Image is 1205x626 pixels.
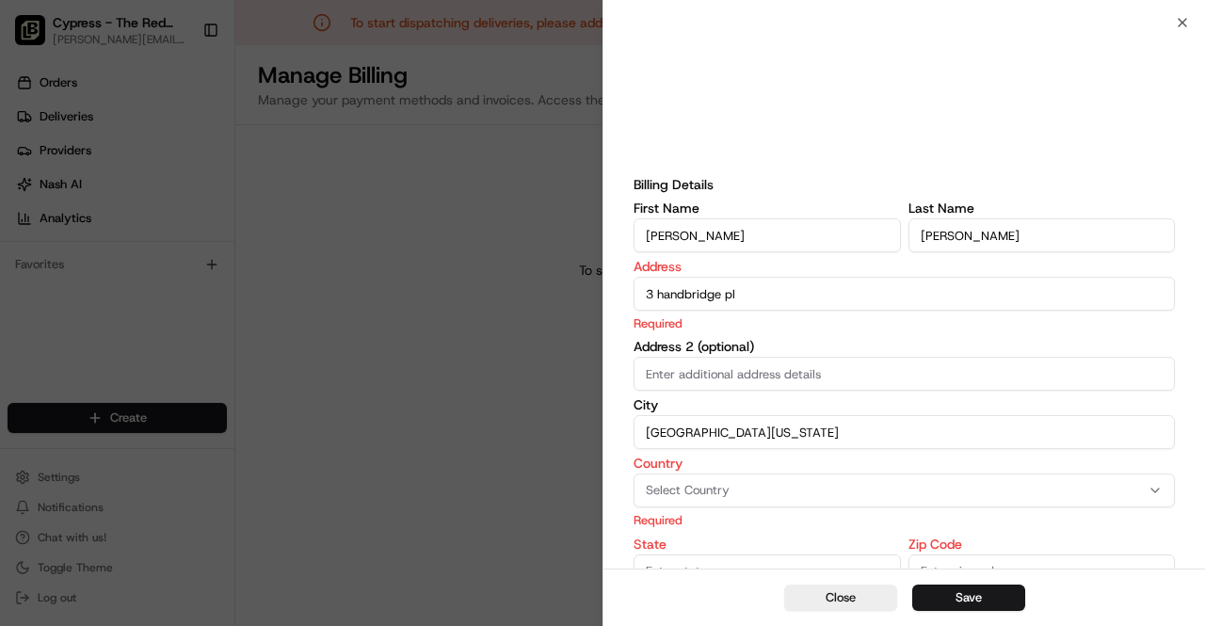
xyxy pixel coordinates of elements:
[159,274,174,289] div: 💻
[908,538,1176,551] label: Zip Code
[49,120,311,140] input: Clear
[634,357,1175,391] input: Enter additional address details
[908,218,1176,252] input: Enter last name
[320,185,343,207] button: Start new chat
[634,218,901,252] input: Enter first name
[912,585,1025,611] button: Save
[908,554,1176,588] input: Enter zip code
[634,175,1175,194] label: Billing Details
[784,585,897,611] button: Close
[634,340,1175,353] label: Address 2 (optional)
[646,482,730,499] span: Select Country
[19,18,56,56] img: Nash
[634,398,1175,411] label: City
[11,265,152,298] a: 📗Knowledge Base
[908,201,1176,215] label: Last Name
[19,274,34,289] div: 📗
[19,179,53,213] img: 1736555255976-a54dd68f-1ca7-489b-9aae-adbdc363a1c4
[64,198,238,213] div: We're available if you need us!
[634,554,901,588] input: Enter state
[64,179,309,198] div: Start new chat
[634,538,901,551] label: State
[133,317,228,332] a: Powered byPylon
[634,457,1175,470] label: Country
[38,272,144,291] span: Knowledge Base
[634,277,1175,311] input: Enter address
[152,265,310,298] a: 💻API Documentation
[634,474,1175,507] button: Select Country
[634,511,1175,529] p: Required
[19,74,343,104] p: Welcome 👋
[634,201,901,215] label: First Name
[634,415,1175,449] input: Enter city
[630,23,1179,164] iframe: Secure payment input frame
[634,314,1175,332] p: Required
[178,272,302,291] span: API Documentation
[187,318,228,332] span: Pylon
[634,260,1175,273] label: Address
